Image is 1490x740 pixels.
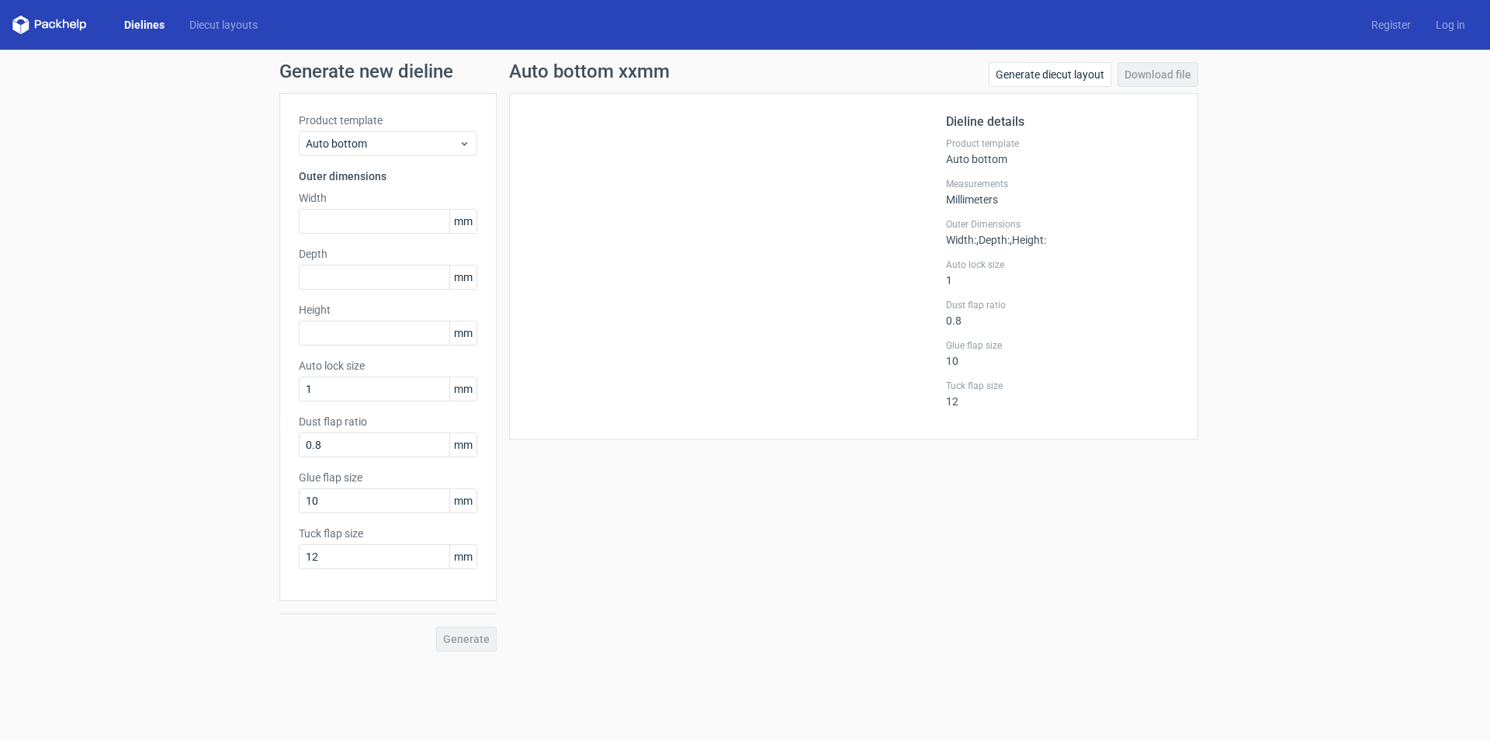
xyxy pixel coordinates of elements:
div: Millimeters [946,178,1179,206]
label: Depth [299,246,477,262]
a: Register [1359,17,1423,33]
label: Measurements [946,178,1179,190]
h1: Generate new dieline [279,62,1211,81]
h3: Outer dimensions [299,168,477,184]
label: Tuck flap size [946,380,1179,392]
label: Dust flap ratio [299,414,477,429]
span: mm [449,210,476,233]
label: Auto lock size [299,358,477,373]
a: Generate diecut layout [989,62,1111,87]
div: 1 [946,259,1179,287]
span: , Depth : [976,234,1010,246]
label: Product template [299,113,477,128]
label: Glue flap size [299,470,477,485]
span: mm [449,266,476,289]
label: Glue flap size [946,339,1179,352]
span: mm [449,545,476,568]
div: 12 [946,380,1179,408]
a: Log in [1423,17,1478,33]
span: mm [449,489,476,512]
label: Outer Dimensions [946,218,1179,231]
label: Auto lock size [946,259,1179,271]
div: Auto bottom [946,137,1179,165]
h2: Dieline details [946,113,1179,131]
span: Width : [946,234,976,246]
a: Dielines [112,17,177,33]
label: Height [299,302,477,318]
a: Diecut layouts [177,17,270,33]
label: Tuck flap size [299,526,477,541]
h1: Auto bottom xxmm [509,62,670,81]
span: mm [449,377,476,401]
span: mm [449,433,476,457]
span: Auto bottom [306,136,459,151]
label: Dust flap ratio [946,299,1179,311]
label: Product template [946,137,1179,150]
span: mm [449,321,476,345]
label: Width [299,190,477,206]
div: 10 [946,339,1179,367]
span: , Height : [1010,234,1046,246]
div: 0.8 [946,299,1179,327]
